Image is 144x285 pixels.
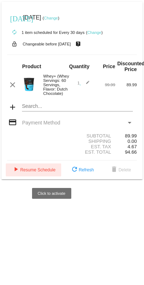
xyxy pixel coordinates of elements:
[103,63,115,69] strong: Price
[72,139,115,144] div: Shipping
[64,163,100,176] button: Refresh
[72,144,115,149] div: Est. Tax
[110,167,131,172] span: Delete
[104,163,137,176] button: Delete
[44,16,58,20] a: Change
[72,149,115,155] div: Est. Total
[22,104,132,109] input: Search...
[40,74,72,96] div: Whey+ (Whey Servings: 60 Servings, Flavor: Dutch Chocolate)
[22,63,41,69] strong: Product
[81,80,90,89] mat-icon: edit
[42,16,59,20] small: ( )
[12,166,20,174] mat-icon: play_arrow
[69,63,90,69] strong: Quantity
[87,30,101,35] a: Change
[125,149,137,155] span: 94.66
[110,166,118,174] mat-icon: delete
[22,120,60,126] span: Payment Method
[86,30,103,35] small: ( )
[22,77,36,92] img: Image-1-Carousel-Whey-5lb-Chocolate-no-badge-Transp.png
[22,120,132,126] mat-select: Payment Method
[77,81,90,85] span: 1
[72,133,115,139] div: Subtotal
[7,30,85,35] small: 1 item scheduled for Every 30 days
[8,118,17,127] mat-icon: credit_card
[12,167,55,172] span: Resume Schedule
[10,28,19,37] mat-icon: autorenew
[23,42,71,46] small: Changeable before [DATE]
[6,163,61,176] button: Resume Schedule
[10,14,19,22] mat-icon: [DATE]
[70,167,94,172] span: Refresh
[74,39,82,49] mat-icon: live_help
[94,83,115,87] div: 99.99
[115,83,137,87] div: 89.99
[115,133,137,139] div: 89.99
[8,80,17,89] mat-icon: clear
[8,103,17,111] mat-icon: add
[10,39,19,49] mat-icon: lock_open
[127,144,137,149] span: 4.67
[70,166,79,174] mat-icon: refresh
[127,139,137,144] span: 0.00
